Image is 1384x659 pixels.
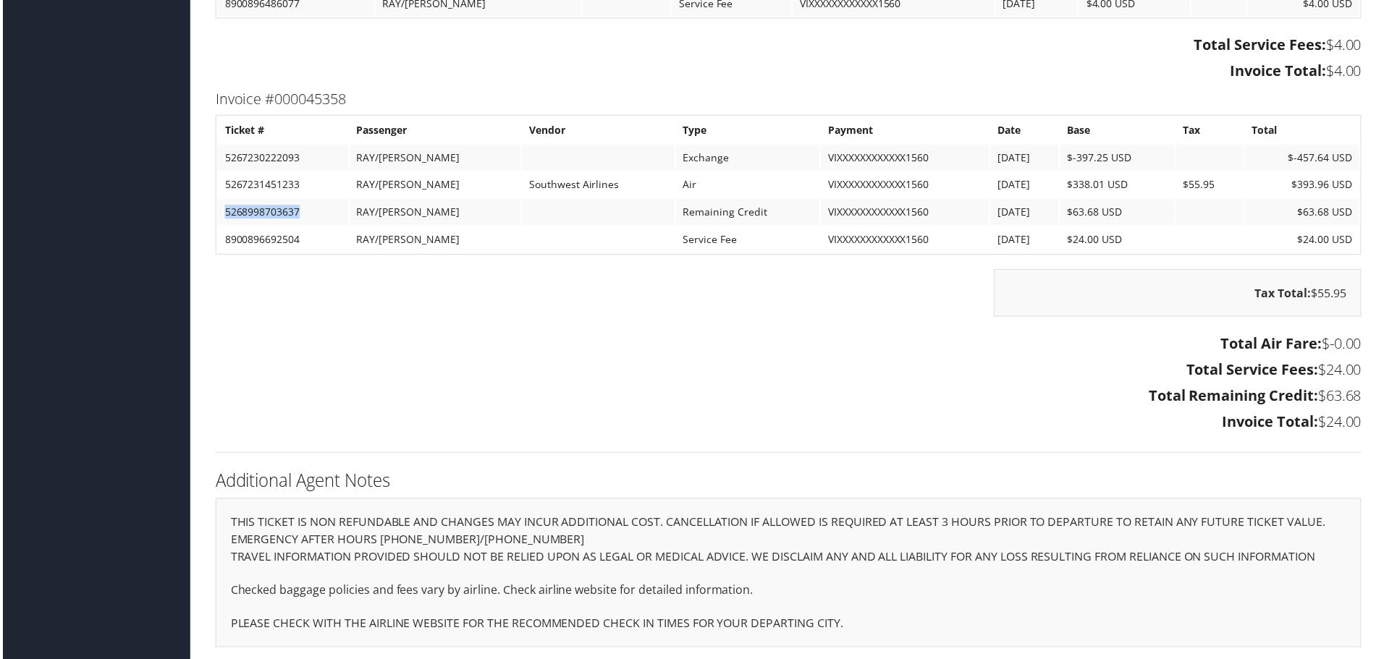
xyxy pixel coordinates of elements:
[216,228,347,254] td: 8900896692504
[1178,173,1246,199] td: $55.95
[822,145,990,171] td: VIXXXXXXXXXXXX1560
[1062,173,1177,199] td: $338.01 USD
[676,200,821,226] td: Remaining Credit
[822,200,990,226] td: VIXXXXXXXXXXXX1560
[822,228,990,254] td: VIXXXXXXXXXXXX1560
[1197,35,1329,55] strong: Total Service Fees:
[1189,362,1321,381] strong: Total Service Fees:
[521,118,674,144] th: Vendor
[521,173,674,199] td: Southwest Airlines
[992,145,1060,171] td: [DATE]
[348,173,520,199] td: RAY/[PERSON_NAME]
[676,118,821,144] th: Type
[348,200,520,226] td: RAY/[PERSON_NAME]
[676,145,821,171] td: Exchange
[1062,228,1177,254] td: $24.00 USD
[1223,336,1325,355] strong: Total Air Fare:
[214,501,1364,650] div: THIS TICKET IS NON REFUNDABLE AND CHANGES MAY INCUR ADDITIONAL COST. CANCELLATION IF ALLOWED IS R...
[676,173,821,199] td: Air
[348,118,520,144] th: Passenger
[1233,61,1329,81] strong: Invoice Total:
[1151,388,1321,407] strong: Total Remaining Credit:
[676,228,821,254] td: Service Fee
[1062,145,1177,171] td: $-397.25 USD
[348,145,520,171] td: RAY/[PERSON_NAME]
[822,173,990,199] td: VIXXXXXXXXXXXX1560
[1225,414,1321,433] strong: Invoice Total:
[216,200,347,226] td: 5268998703637
[216,118,347,144] th: Ticket #
[229,617,1349,636] p: PLEASE CHECK WITH THE AIRLINE WEBSITE FOR THE RECOMMENDED CHECK IN TIMES FOR YOUR DEPARTING CITY.
[995,271,1364,318] div: $55.95
[1247,228,1362,254] td: $24.00 USD
[1247,200,1362,226] td: $63.68 USD
[992,228,1060,254] td: [DATE]
[1062,118,1177,144] th: Base
[214,336,1364,356] h3: $-0.00
[214,61,1364,82] h3: $4.00
[992,200,1060,226] td: [DATE]
[1247,118,1362,144] th: Total
[214,388,1364,408] h3: $63.68
[1178,118,1246,144] th: Tax
[822,118,990,144] th: Payment
[214,90,1364,110] h3: Invoice #000045358
[216,173,347,199] td: 5267231451233
[214,35,1364,56] h3: $4.00
[216,145,347,171] td: 5267230222093
[214,362,1364,382] h3: $24.00
[1247,145,1362,171] td: $-457.64 USD
[214,471,1364,496] h2: Additional Agent Notes
[992,173,1060,199] td: [DATE]
[348,228,520,254] td: RAY/[PERSON_NAME]
[229,550,1349,569] p: TRAVEL INFORMATION PROVIDED SHOULD NOT BE RELIED UPON AS LEGAL OR MEDICAL ADVICE. WE DISCLAIM ANY...
[1247,173,1362,199] td: $393.96 USD
[1062,200,1177,226] td: $63.68 USD
[229,584,1349,603] p: Checked baggage policies and fees vary by airline. Check airline website for detailed information.
[214,414,1364,434] h3: $24.00
[992,118,1060,144] th: Date
[1257,286,1314,302] strong: Tax Total:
